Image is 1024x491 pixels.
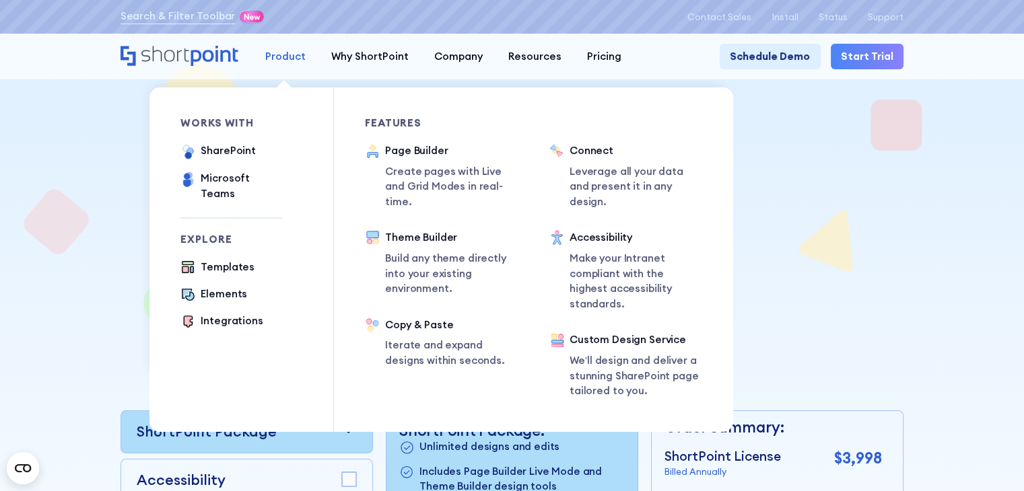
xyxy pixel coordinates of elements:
[180,313,263,330] a: Integrations
[180,118,282,128] div: works with
[180,171,282,202] a: Microsoft Teams
[121,46,240,68] a: Home
[570,164,704,210] p: Leverage all your data and present it in any design.
[434,49,483,65] div: Company
[331,49,409,65] div: Why ShortPoint
[570,230,703,245] div: Accessibility
[121,9,236,24] a: Search & Filter Toolbar
[365,118,518,128] div: Features
[831,44,903,69] a: Start Trial
[7,452,39,484] button: Open CMP widget
[574,44,634,69] a: Pricing
[180,234,282,244] div: Explore
[385,143,520,159] div: Page Builder
[419,439,559,456] p: Unlimited designs and edits
[664,416,882,439] p: Order Summary:
[318,44,421,69] a: Why ShortPoint
[772,12,798,22] a: Install
[180,287,247,303] a: Elements
[385,317,518,333] div: Copy & Paste
[549,332,703,401] a: Custom Design ServiceWe’ll design and deliver a stunning SharePoint page tailored to you.
[664,447,781,466] p: ShortPoint License
[819,12,848,22] a: Status
[570,353,703,399] p: We’ll design and deliver a stunning SharePoint page tailored to you.
[957,426,1024,491] iframe: Chat Widget
[834,447,882,469] p: $3,998
[587,49,621,65] div: Pricing
[137,421,277,443] p: ShortPoint Package
[201,171,282,202] div: Microsoft Teams
[385,338,518,369] p: Iterate and expand designs within seconds.
[687,12,751,22] a: Contact Sales
[365,230,518,297] a: Theme BuilderBuild any theme directly into your existing environment.
[496,44,574,69] a: Resources
[570,332,703,348] div: Custom Design Service
[137,469,226,491] p: Accessibility
[385,230,518,245] div: Theme Builder
[201,313,263,329] div: Integrations
[421,44,496,69] a: Company
[549,230,703,312] a: AccessibilityMake your Intranet compliant with the highest accessibility standards.
[180,143,256,161] a: SharePoint
[201,287,247,302] div: Elements
[570,251,703,312] p: Make your Intranet compliant with the highest accessibility standards.
[265,49,306,65] div: Product
[570,143,704,159] div: Connect
[664,465,781,479] p: Billed Annually
[180,260,254,276] a: Templates
[720,44,820,69] a: Schedule Demo
[201,143,255,159] div: SharePoint
[201,260,254,275] div: Templates
[365,317,518,369] a: Copy & PasteIterate and expand designs within seconds.
[868,12,903,22] a: Support
[252,44,318,69] a: Product
[508,49,561,65] div: Resources
[385,251,518,297] p: Build any theme directly into your existing environment.
[385,164,520,210] p: Create pages with Live and Grid Modes in real-time.
[549,143,704,210] a: ConnectLeverage all your data and present it in any design.
[365,143,520,210] a: Page BuilderCreate pages with Live and Grid Modes in real-time.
